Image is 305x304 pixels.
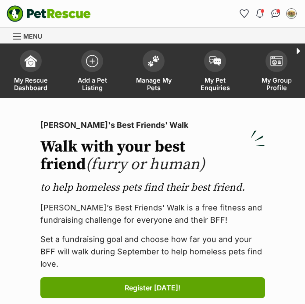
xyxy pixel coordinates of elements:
p: Set a fundraising goal and choose how far you and your BFF will walk during September to help hom... [40,233,265,270]
span: My Pet Enquiries [195,76,235,91]
span: My Rescue Dashboard [11,76,50,91]
a: Conversations [269,7,283,21]
a: Add a Pet Listing [61,46,123,98]
a: Menu [13,28,48,43]
button: Notifications [253,7,267,21]
p: [PERSON_NAME]'s Best Friends' Walk [40,119,265,131]
img: logo-e224e6f780fb5917bec1dbf3a21bbac754714ae5b6737aabdf751b685950b380.svg [7,5,91,22]
span: Manage My Pets [134,76,173,91]
img: Janita Bettio profile pic [287,9,296,18]
a: Manage My Pets [123,46,184,98]
img: chat-41dd97257d64d25036548639549fe6c8038ab92f7586957e7f3b1b290dea8141.svg [271,9,280,18]
ul: Account quick links [237,7,298,21]
p: [PERSON_NAME]’s Best Friends' Walk is a free fitness and fundraising challenge for everyone and t... [40,202,265,226]
h2: Walk with your best friend [40,138,265,174]
img: notifications-46538b983faf8c2785f20acdc204bb7945ddae34d4c08c2a6579f10ce5e182be.svg [256,9,263,18]
a: My Pet Enquiries [184,46,246,98]
a: Register [DATE]! [40,277,265,298]
p: to help homeless pets find their best friend. [40,181,265,195]
img: dashboard-icon-eb2f2d2d3e046f16d808141f083e7271f6b2e854fb5c12c21221c1fb7104beca.svg [25,55,37,67]
span: Menu [23,33,42,40]
img: group-profile-icon-3fa3cf56718a62981997c0bc7e787c4b2cf8bcc04b72c1350f741eb67cf2f40e.svg [270,56,283,66]
span: Add a Pet Listing [72,76,112,91]
a: Favourites [237,7,251,21]
a: PetRescue [7,5,91,22]
img: pet-enquiries-icon-7e3ad2cf08bfb03b45e93fb7055b45f3efa6380592205ae92323e6603595dc1f.svg [209,56,221,66]
button: My account [284,7,298,21]
img: add-pet-listing-icon-0afa8454b4691262ce3f59096e99ab1cd57d4a30225e0717b998d2c9b9846f56.svg [86,55,98,67]
span: Register [DATE]! [125,282,180,293]
img: manage-my-pets-icon-02211641906a0b7f246fdf0571729dbe1e7629f14944591b6c1af311fb30b64b.svg [147,55,160,67]
span: (furry or human) [86,155,205,174]
span: My Group Profile [257,76,296,91]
